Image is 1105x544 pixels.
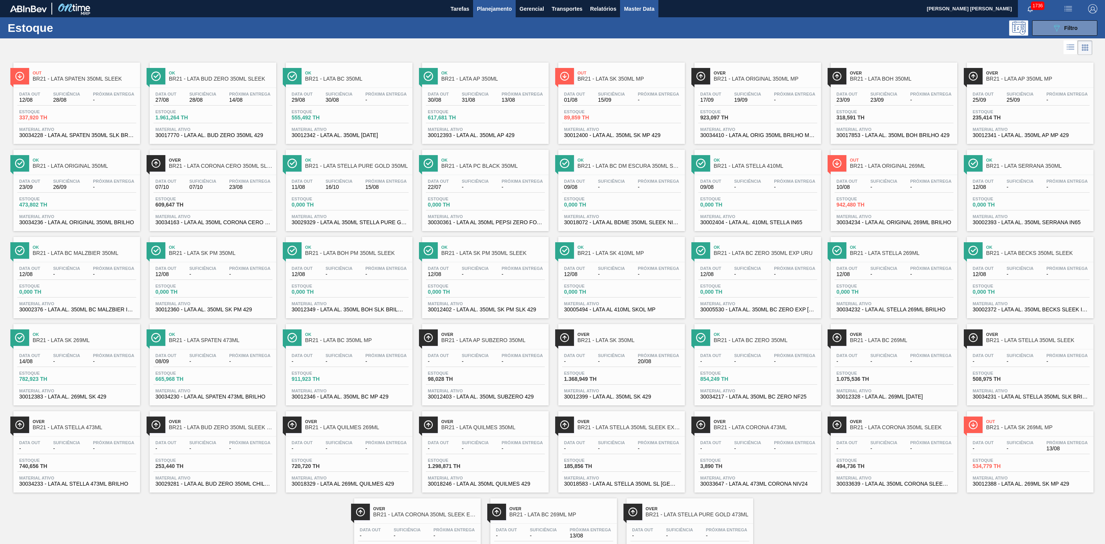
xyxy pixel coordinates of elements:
span: 30018072 - LATA AL BDME 350ML SLEEK NIV23 429 [564,220,679,225]
span: Material ativo [155,127,270,132]
span: - [93,184,134,190]
span: BR21 - LATA BC MALZBIER 350ML [33,250,136,256]
span: Data out [564,179,585,184]
img: TNhmsLtSVTkK8tSr43FrP2fwEKptu5GPRR3wAAAABJRU5ErkJggg== [10,5,47,12]
a: ÍconeOkBR21 - LATA ORIGINAL 350MLData out23/09Suficiência26/09Próxima Entrega-Estoque473,802 THMa... [8,144,144,231]
span: Data out [19,179,40,184]
span: Suficiência [189,92,216,96]
img: userActions [1064,4,1073,13]
img: Ícone [15,71,25,81]
img: Ícone [832,71,842,81]
span: 30034228 - LATA AL SPATEN 350ML SLK BRILHO [19,132,134,138]
span: 235,414 TH [973,115,1026,121]
span: 13/08 [501,97,543,103]
span: - [1046,184,1088,190]
span: Próxima Entrega [1046,179,1088,184]
span: 12/08 [155,271,176,277]
span: Material ativo [836,214,952,219]
span: Suficiência [598,92,625,96]
span: Material ativo [428,214,543,219]
span: Estoque [836,197,890,201]
span: 07/10 [189,184,216,190]
img: Ícone [560,71,569,81]
span: Ok [441,71,545,75]
span: Estoque [564,109,618,114]
span: - [774,184,815,190]
img: Ícone [424,246,433,255]
span: Ok [441,245,545,250]
span: Próxima Entrega [774,266,815,271]
span: 30012342 - LATA AL. 350ML BC 429 [292,132,407,138]
img: Ícone [968,159,978,168]
span: Suficiência [462,92,488,96]
span: Data out [973,266,994,271]
span: Próxima Entrega [638,179,679,184]
span: Data out [836,92,858,96]
span: Planejamento [477,4,512,13]
span: Estoque [292,109,345,114]
span: 23/09 [19,184,40,190]
img: Ícone [424,159,433,168]
span: BR21 - LATA STELLA 269ML [850,250,953,256]
span: Gerencial [520,4,544,13]
span: Ok [305,158,409,162]
img: Ícone [287,159,297,168]
span: Data out [700,179,721,184]
span: - [734,184,761,190]
span: Data out [973,179,994,184]
span: Data out [292,179,313,184]
a: ÍconeOverBR21 - LATA BOH 350MLData out23/09Suficiência23/09Próxima Entrega-Estoque318,591 THMater... [825,57,961,144]
img: Ícone [151,246,161,255]
span: BR21 - LATA ORIGINAL 350ML MP [714,76,817,82]
span: BR21 - LATA STELLA PURE GOLD 350ML [305,163,409,169]
span: Tarefas [450,4,469,13]
span: Estoque [564,197,618,201]
span: BR21 - LATA BOH PM 350ML SLEEK [305,250,409,256]
span: BR21 - LATA AP 350ML MP [986,76,1090,82]
a: ÍconeOkBR21 - LATA SK PM 350ML SLEEKData out12/08Suficiência-Próxima Entrega-Estoque0,000 THMater... [416,231,552,318]
span: Suficiência [734,92,761,96]
span: Suficiência [325,179,352,184]
span: BR21 - LATA ORIGINAL 350ML [33,163,136,169]
span: 12/08 [973,184,994,190]
span: - [638,97,679,103]
a: ÍconeOkBR21 - LATA STELLA PURE GOLD 350MLData out11/08Suficiência16/10Próxima Entrega15/08Estoque... [280,144,416,231]
span: Próxima Entrega [229,92,270,96]
a: ÍconeOkBR21 - LATA SERRANA 350MLData out12/08Suficiência-Próxima Entrega-Estoque0,000 THMaterial ... [961,144,1097,231]
span: 23/09 [870,97,897,103]
img: Ícone [968,246,978,255]
span: 27/08 [155,97,176,103]
span: Suficiência [870,179,897,184]
span: Próxima Entrega [501,266,543,271]
img: Ícone [151,71,161,81]
span: BR21 - LATA BC DM ESCURA 350ML SLEEK [577,163,681,169]
a: ÍconeOkBR21 - LATA SK 410ML MPData out12/08Suficiência-Próxima Entrega-Estoque0,000 THMaterial at... [552,231,689,318]
span: - [365,97,407,103]
span: Ok [305,245,409,250]
span: Próxima Entrega [365,179,407,184]
span: - [910,97,952,103]
img: Ícone [696,159,706,168]
span: - [870,184,897,190]
span: Data out [836,266,858,271]
button: Filtro [1032,20,1097,36]
span: Ok [441,158,545,162]
span: Material ativo [700,127,815,132]
span: 30034163 - LATA AL 350ML CORONA CERO SLEEK [155,220,270,225]
span: Suficiência [1006,266,1033,271]
a: ÍconeOkBR21 - LATA BC DM ESCURA 350ML SLEEKData out09/08Suficiência-Próxima Entrega-Estoque0,000 ... [552,144,689,231]
span: Próxima Entrega [1046,92,1088,96]
span: Estoque [836,109,890,114]
span: - [1006,184,1033,190]
span: Data out [428,179,449,184]
span: 12/08 [19,97,40,103]
a: ÍconeOkBR21 - LATA PC BLACK 350MLData out22/07Suficiência-Próxima Entrega-Estoque0,000 THMaterial... [416,144,552,231]
span: 923,097 TH [700,115,754,121]
span: 555,492 TH [292,115,345,121]
span: 10/08 [836,184,858,190]
span: Estoque [155,109,209,114]
span: Material ativo [292,214,407,219]
span: - [462,184,488,190]
span: 28/08 [189,97,216,103]
span: Data out [700,266,721,271]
